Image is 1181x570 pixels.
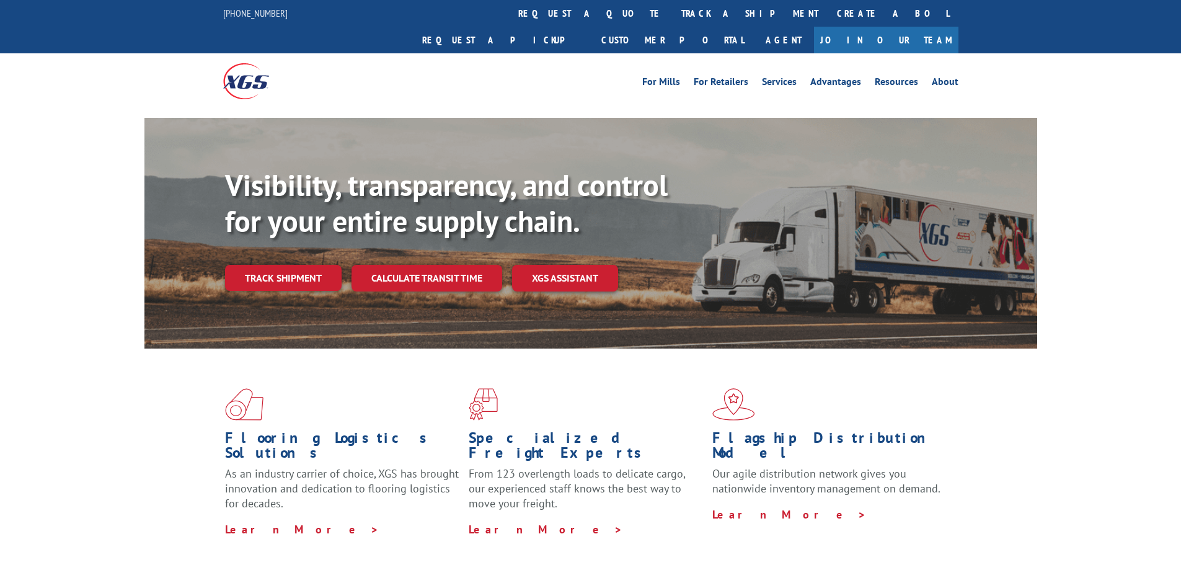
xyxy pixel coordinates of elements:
p: From 123 overlength loads to delicate cargo, our experienced staff knows the best way to move you... [469,466,703,522]
a: [PHONE_NUMBER] [223,7,288,19]
h1: Flooring Logistics Solutions [225,430,459,466]
a: Join Our Team [814,27,958,53]
a: Learn More > [225,522,379,537]
a: Advantages [810,77,861,91]
a: For Mills [642,77,680,91]
a: Learn More > [712,507,867,522]
a: XGS ASSISTANT [512,265,618,292]
a: Customer Portal [592,27,753,53]
img: xgs-icon-total-supply-chain-intelligence-red [225,388,263,421]
a: Services [762,77,797,91]
a: For Retailers [694,77,748,91]
img: xgs-icon-focused-on-flooring-red [469,388,498,421]
b: Visibility, transparency, and control for your entire supply chain. [225,166,668,240]
a: Agent [753,27,814,53]
h1: Flagship Distribution Model [712,430,947,466]
img: xgs-icon-flagship-distribution-model-red [712,388,755,421]
a: Track shipment [225,265,342,291]
h1: Specialized Freight Experts [469,430,703,466]
a: About [932,77,958,91]
a: Learn More > [469,522,623,537]
a: Resources [875,77,918,91]
span: As an industry carrier of choice, XGS has brought innovation and dedication to flooring logistics... [225,466,459,510]
a: Request a pickup [413,27,592,53]
span: Our agile distribution network gives you nationwide inventory management on demand. [712,466,940,496]
a: Calculate transit time [352,265,502,292]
